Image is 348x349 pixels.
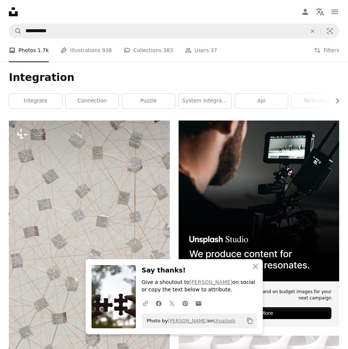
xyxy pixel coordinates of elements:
form: Find visuals sitewide [9,24,339,38]
span: Photo by on [143,315,236,327]
img: file-1715652217532-464736461acbimage [179,121,340,282]
button: Copy to clipboard [244,315,256,327]
a: Home — Unsplash [9,7,18,16]
a: Users 37 [185,38,217,62]
a: technology [292,94,344,108]
h3: Say thanks! [142,265,257,276]
span: On-brand and on budget images for your next campaign [240,289,332,301]
a: a wall with a bunch of sticks attached to it [9,240,170,246]
a: [PERSON_NAME] [168,318,208,323]
button: Search Unsplash [9,24,22,38]
a: system integration [179,94,231,108]
a: integrate [9,94,62,108]
a: Log in / Sign up [298,4,313,19]
button: scroll list to the right [331,94,339,108]
a: Share on Twitter [165,296,179,311]
a: [PERSON_NAME] [189,279,232,285]
p: Give a shoutout to on social or copy the text below to attribute. [142,279,257,294]
a: api [235,94,288,108]
button: Language [313,4,327,19]
button: Clear [304,24,321,38]
a: Share on Pinterest [179,296,192,311]
a: Share over email [192,296,205,311]
button: Filters [314,38,339,62]
a: connection [66,94,118,108]
a: Collections 383 [124,38,173,62]
a: Unsplash [214,318,235,323]
button: Menu [327,4,342,19]
span: 37 [211,46,217,54]
h1: Integration [9,71,339,84]
a: On-brand and on budget images for your next campaignLearn More [179,121,340,327]
a: puzzle [122,94,175,108]
a: Share on Facebook [152,296,165,311]
span: 938 [102,46,112,54]
span: 383 [163,46,173,54]
button: Visual search [321,24,339,38]
a: Illustrations 938 [61,38,112,62]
